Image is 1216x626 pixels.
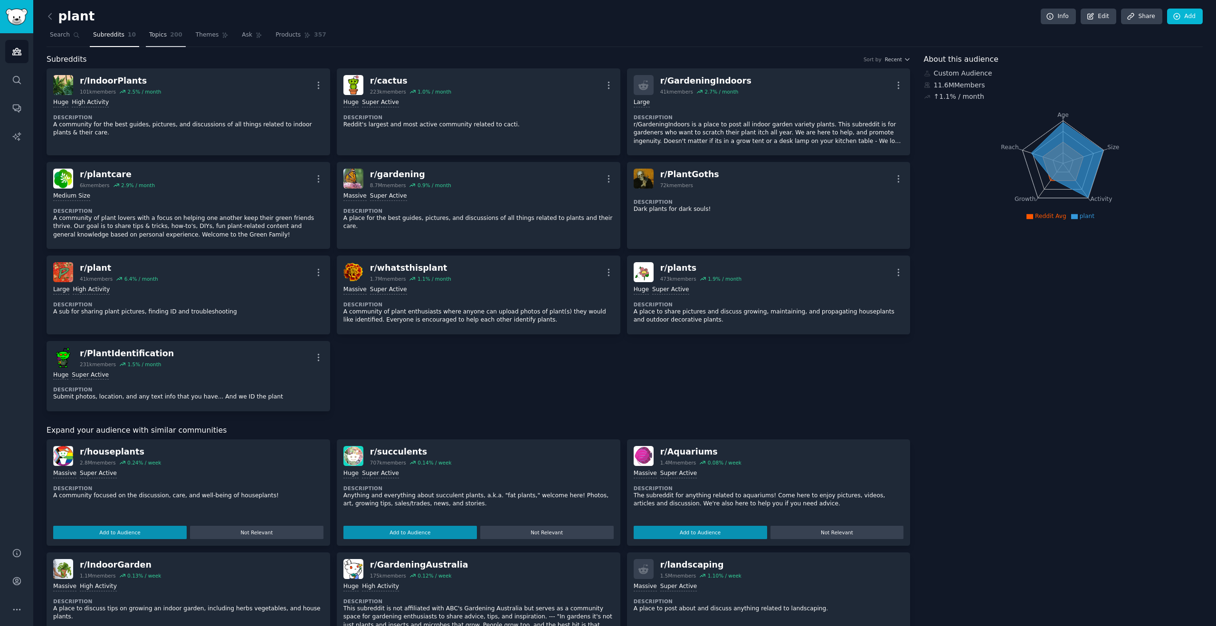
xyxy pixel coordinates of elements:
[418,182,451,189] div: 0.9 % / month
[343,214,614,231] p: A place for the best guides, pictures, and discussions of all things related to plants and their ...
[53,262,73,282] img: plant
[127,361,161,368] div: 1.5 % / month
[343,121,614,129] p: Reddit's largest and most active community related to cacti.
[127,572,161,579] div: 0.13 % / week
[90,28,139,47] a: Subreddits10
[343,308,614,324] p: A community of plant enthusiasts where anyone can upload photos of plant(s) they would like ident...
[53,371,68,380] div: Huge
[770,526,904,539] button: Not Relevant
[53,526,187,539] button: Add to Audience
[343,559,363,579] img: GardeningAustralia
[80,169,155,180] div: r/ plantcare
[1121,9,1162,25] a: Share
[885,56,902,63] span: Recent
[53,192,90,201] div: Medium Size
[149,31,167,39] span: Topics
[53,301,323,308] dt: Description
[53,492,323,500] p: A community focused on the discussion, care, and well-being of houseplants!
[1167,9,1203,25] a: Add
[128,31,136,39] span: 10
[634,598,904,605] dt: Description
[634,169,654,189] img: PlantGoths
[634,469,657,478] div: Massive
[72,371,109,380] div: Super Active
[660,459,696,466] div: 1.4M members
[80,446,161,458] div: r/ houseplants
[47,256,330,334] a: plantr/plant41kmembers6.4% / monthLargeHigh ActivityDescriptionA sub for sharing plant pictures, ...
[53,121,323,137] p: A community for the best guides, pictures, and discussions of all things related to indoor plants...
[370,275,406,282] div: 1.7M members
[652,285,689,294] div: Super Active
[708,572,741,579] div: 1.10 % / week
[1035,213,1066,219] span: Reddit Avg
[53,285,69,294] div: Large
[80,182,110,189] div: 6k members
[343,192,367,201] div: Massive
[242,31,252,39] span: Ask
[634,308,904,324] p: A place to share pictures and discuss growing, maintaining, and propagating houseplants and outdo...
[660,559,741,571] div: r/ landscaping
[343,169,363,189] img: gardening
[362,582,399,591] div: High Activity
[634,485,904,492] dt: Description
[634,114,904,121] dt: Description
[47,341,330,411] a: PlantIdentificationr/PlantIdentification231kmembers1.5% / monthHugeSuper ActiveDescriptionSubmit ...
[53,393,323,401] p: Submit photos, location, and any text info that you have... And we ID the plant
[660,469,697,478] div: Super Active
[660,275,696,282] div: 473k members
[634,605,904,613] p: A place to post about and discuss anything related to landscaping.
[634,301,904,308] dt: Description
[370,459,406,466] div: 707k members
[337,162,620,249] a: gardeningr/gardening8.7Mmembers0.9% / monthMassiveSuper ActiveDescriptionA place for the best gui...
[53,446,73,466] img: houseplants
[80,348,174,360] div: r/ PlantIdentification
[708,459,741,466] div: 0.08 % / week
[660,446,741,458] div: r/ Aquariums
[708,275,741,282] div: 1.9 % / month
[370,182,406,189] div: 8.7M members
[47,9,95,24] h2: plant
[418,88,451,95] div: 1.0 % / month
[660,582,697,591] div: Super Active
[660,182,693,189] div: 72k members
[196,31,219,39] span: Themes
[660,262,741,274] div: r/ plants
[53,214,323,239] p: A community of plant lovers with a focus on helping one another keep their green friends thrive. ...
[47,162,330,249] a: plantcarer/plantcare6kmembers2.9% / monthMedium SizeDescriptionA community of plant lovers with a...
[53,386,323,393] dt: Description
[627,68,911,155] a: r/GardeningIndoors41kmembers2.7% / monthLargeDescriptionr/GardeningIndoors is a place to post all...
[53,308,323,316] p: A sub for sharing plant pictures, finding ID and troubleshooting
[1080,213,1094,219] span: plant
[1057,112,1069,118] tspan: Age
[924,80,1203,90] div: 11.6M Members
[47,28,83,47] a: Search
[337,68,620,155] a: cactusr/cactus223kmembers1.0% / monthHugeSuper ActiveDescriptionReddit's largest and most active ...
[418,459,451,466] div: 0.14 % / week
[418,572,451,579] div: 0.12 % / week
[343,208,614,214] dt: Description
[1081,9,1116,25] a: Edit
[634,121,904,146] p: r/GardeningIndoors is a place to post all indoor garden variety plants. This subreddit is for gar...
[53,598,323,605] dt: Description
[634,492,904,508] p: The subreddit for anything related to aquariums! Come here to enjoy pictures, videos, articles an...
[343,285,367,294] div: Massive
[146,28,186,47] a: Topics200
[121,182,155,189] div: 2.9 % / month
[1107,143,1119,150] tspan: Size
[634,446,654,466] img: Aquariums
[627,162,911,249] a: PlantGothsr/PlantGoths72kmembersDescriptionDark plants for dark souls!
[1041,9,1076,25] a: Info
[1015,196,1035,202] tspan: Growth
[127,88,161,95] div: 2.5 % / month
[6,9,28,25] img: GummySearch logo
[343,582,359,591] div: Huge
[343,98,359,107] div: Huge
[80,75,161,87] div: r/ IndoorPlants
[634,205,904,214] p: Dark plants for dark souls!
[480,526,614,539] button: Not Relevant
[343,598,614,605] dt: Description
[370,559,468,571] div: r/ GardeningAustralia
[343,446,363,466] img: succulents
[343,526,477,539] button: Add to Audience
[343,301,614,308] dt: Description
